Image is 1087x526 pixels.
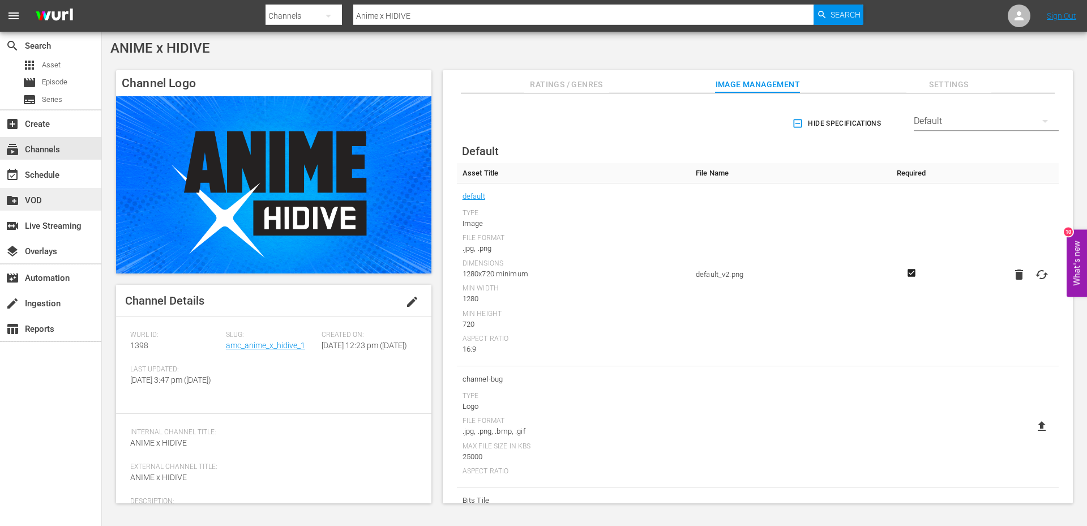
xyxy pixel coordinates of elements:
[130,365,220,374] span: Last Updated:
[457,163,690,183] th: Asset Title
[463,417,684,426] div: File Format
[906,78,991,92] span: Settings
[130,428,412,437] span: Internal Channel Title:
[463,234,684,243] div: File Format
[6,322,19,336] span: Reports
[6,297,19,310] span: Ingestion
[463,209,684,218] div: Type
[130,497,412,506] span: Description:
[6,117,19,131] span: Create
[463,293,684,305] div: 1280
[463,467,684,476] div: Aspect Ratio
[6,245,19,258] span: Overlays
[463,426,684,437] div: .jpg, .png, .bmp, .gif
[814,5,863,25] button: Search
[226,331,316,340] span: Slug:
[42,94,62,105] span: Series
[831,5,861,25] span: Search
[125,294,204,307] span: Channel Details
[130,331,220,340] span: Wurl ID:
[463,344,684,355] div: 16:9
[130,463,412,472] span: External Channel Title:
[226,341,305,350] a: amc_anime_x_hidive_1
[6,143,19,156] span: Channels
[463,218,684,229] div: Image
[23,58,36,72] span: Asset
[463,243,684,254] div: .jpg, .png
[23,93,36,106] span: Series
[42,76,67,88] span: Episode
[887,163,936,183] th: Required
[42,59,61,71] span: Asset
[322,341,407,350] span: [DATE] 12:23 pm ([DATE])
[463,401,684,412] div: Logo
[322,331,412,340] span: Created On:
[116,70,431,96] h4: Channel Logo
[463,335,684,344] div: Aspect Ratio
[1067,229,1087,297] button: Open Feedback Widget
[690,163,887,183] th: File Name
[23,76,36,89] span: Episode
[463,310,684,319] div: Min Height
[524,78,609,92] span: Ratings / Genres
[715,78,800,92] span: Image Management
[116,96,431,273] img: ANIME x HIDIVE
[130,375,211,384] span: [DATE] 3:47 pm ([DATE])
[130,473,187,482] span: ANIME x HIDIVE
[690,183,887,366] td: default_v2.png
[399,288,426,315] button: edit
[914,105,1059,137] div: Default
[905,268,918,278] svg: Required
[790,108,885,139] button: Hide Specifications
[130,341,148,350] span: 1398
[6,271,19,285] span: Automation
[463,319,684,330] div: 720
[463,392,684,401] div: Type
[6,39,19,53] span: Search
[463,493,684,508] span: Bits Tile
[794,118,881,130] span: Hide Specifications
[463,442,684,451] div: Max File Size In Kbs
[463,189,485,204] a: default
[6,168,19,182] span: Schedule
[1047,11,1076,20] a: Sign Out
[462,144,499,158] span: Default
[6,219,19,233] span: Live Streaming
[463,451,684,463] div: 25000
[405,295,419,309] span: edit
[27,3,82,29] img: ans4CAIJ8jUAAAAAAAAAAAAAAAAAAAAAAAAgQb4GAAAAAAAAAAAAAAAAAAAAAAAAJMjXAAAAAAAAAAAAAAAAAAAAAAAAgAT5G...
[110,40,210,56] span: ANIME x HIDIVE
[463,259,684,268] div: Dimensions
[463,268,684,280] div: 1280x720 minimum
[6,194,19,207] span: VOD
[1064,227,1073,236] div: 10
[463,284,684,293] div: Min Width
[7,9,20,23] span: menu
[130,438,187,447] span: ANIME x HIDIVE
[463,372,684,387] span: channel-bug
